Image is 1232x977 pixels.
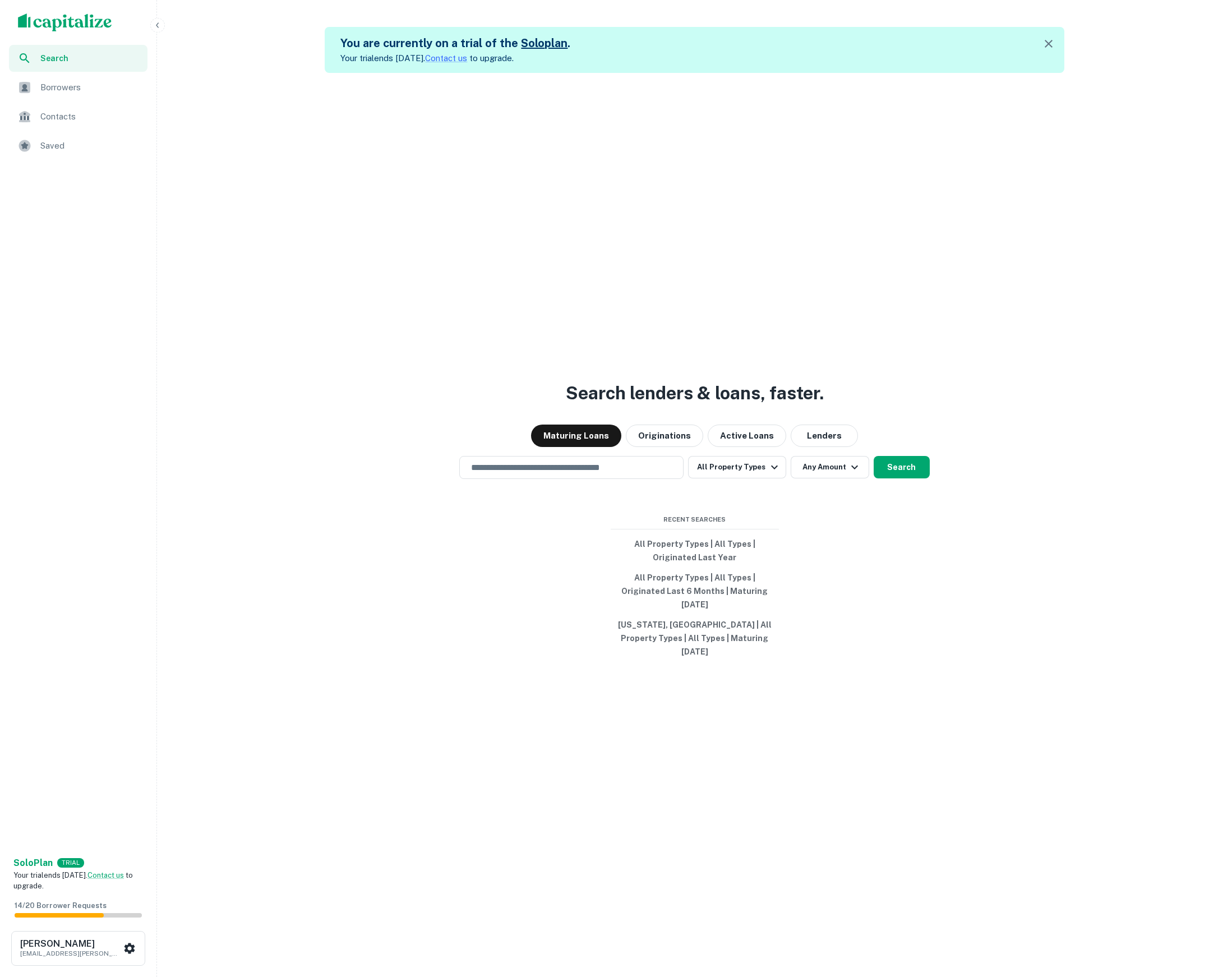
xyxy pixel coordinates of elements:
[1176,887,1232,941] iframe: Chat Widget
[791,456,869,478] button: Any Amount
[15,901,107,910] span: 14 / 20 Borrower Requests
[40,139,141,153] span: Saved
[40,81,141,94] span: Borrowers
[425,53,467,63] a: Contact us
[57,858,84,868] div: TRIAL
[874,456,930,478] button: Search
[611,515,779,524] span: Recent Searches
[40,52,141,64] span: Search
[20,948,121,958] p: [EMAIL_ADDRESS][PERSON_NAME][DOMAIN_NAME]
[13,858,53,868] strong: Solo Plan
[340,35,570,52] h5: You are currently on a trial of the .
[18,13,112,31] img: capitalize-logo.png
[531,425,621,447] button: Maturing Loans
[791,425,858,447] button: Lenders
[626,425,703,447] button: Originations
[40,110,141,123] span: Contacts
[566,380,824,407] h3: Search lenders & loans, faster.
[521,36,567,50] a: Soloplan
[611,568,779,615] button: All Property Types | All Types | Originated Last 6 Months | Maturing [DATE]
[611,534,779,568] button: All Property Types | All Types | Originated Last Year
[9,45,147,72] a: Search
[87,871,124,879] a: Contact us
[708,425,786,447] button: Active Loans
[11,931,145,966] button: [PERSON_NAME][EMAIL_ADDRESS][PERSON_NAME][DOMAIN_NAME]
[611,615,779,662] button: [US_STATE], [GEOGRAPHIC_DATA] | All Property Types | All Types | Maturing [DATE]
[20,939,121,948] h6: [PERSON_NAME]
[13,856,53,870] a: SoloPlan
[9,132,147,159] a: Saved
[340,52,570,65] p: Your trial ends [DATE]. to upgrade.
[9,103,147,130] a: Contacts
[688,456,786,478] button: All Property Types
[13,871,133,891] span: Your trial ends [DATE]. to upgrade.
[9,74,147,101] a: Borrowers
